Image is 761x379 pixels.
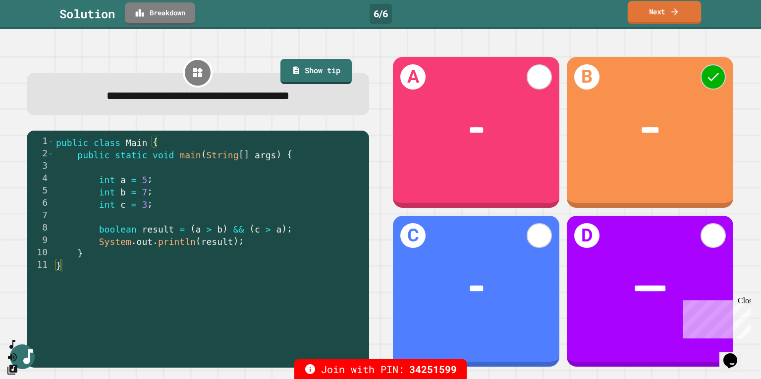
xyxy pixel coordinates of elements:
button: SpeedDial basic example [6,338,18,351]
div: Solution [59,5,115,23]
div: 8 [27,222,54,235]
div: Chat with us now!Close [4,4,68,63]
div: 1 [27,136,54,148]
iframe: chat widget [679,296,751,338]
div: 3 [27,160,54,173]
span: Toggle code folding, rows 1 through 11 [48,136,54,148]
span: Toggle code folding, rows 2 through 10 [48,148,54,160]
a: Next [628,1,701,24]
h1: C [400,223,426,248]
h1: B [574,64,599,90]
div: 5 [27,185,54,197]
h1: A [400,64,426,90]
div: Join with PIN: [294,359,467,379]
div: 11 [27,259,54,272]
button: Change Music [6,363,18,376]
button: Mute music [6,351,18,363]
div: 4 [27,173,54,185]
div: 6 [27,197,54,210]
div: 10 [27,247,54,259]
div: 2 [27,148,54,160]
a: Show tip [280,59,352,85]
div: 6 / 6 [370,4,392,24]
div: 7 [27,210,54,222]
a: Breakdown [125,2,195,25]
div: 9 [27,235,54,247]
span: 34251599 [409,362,457,377]
iframe: chat widget [719,339,751,369]
h1: D [574,223,599,248]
